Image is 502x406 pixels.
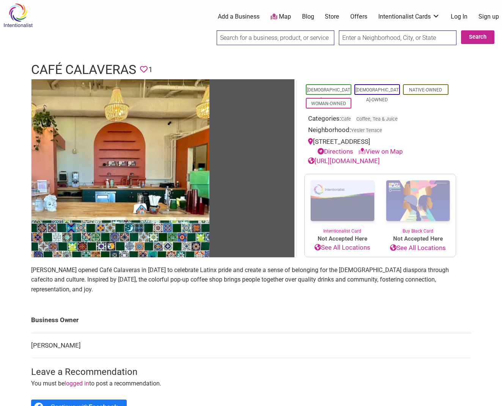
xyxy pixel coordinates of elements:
h3: Leave a Recommendation [31,366,471,379]
div: Neighborhood: [308,125,452,137]
a: [DEMOGRAPHIC_DATA]-Owned [356,87,399,102]
a: View on Map [359,148,403,155]
img: Intentionalist Card [305,174,380,228]
a: Woman-Owned [311,101,346,106]
a: See All Locations [305,243,380,253]
span: 1 [148,64,153,76]
a: Buy Black Card [380,174,456,235]
a: Blog [302,13,314,21]
img: Cafe Calaveras [31,79,209,257]
a: Map [271,13,291,21]
span: Not Accepted Here [305,234,380,243]
td: [PERSON_NAME] [31,333,471,358]
a: Intentionalist Card [305,174,380,234]
img: Buy Black Card [380,174,456,228]
p: You must be to post a recommendation. [31,379,471,389]
a: Log In [451,13,467,21]
p: [PERSON_NAME] opened Café Calaveras in [DATE] to celebrate Latinx pride and create a sense of bel... [31,265,471,294]
a: logged in [65,380,89,387]
td: Business Owner [31,308,471,333]
a: Directions [318,148,353,155]
a: See All Locations [380,243,456,253]
a: Offers [350,13,367,21]
button: Search [461,30,494,44]
a: Store [325,13,339,21]
a: [DEMOGRAPHIC_DATA]-Owned [307,87,350,102]
input: Search for a business, product, or service [217,30,334,45]
h1: Café Calaveras [31,61,136,79]
div: Categories: [308,114,452,126]
a: Native-Owned [409,87,442,93]
a: Coffee, Tea & Juice [356,116,398,122]
a: [URL][DOMAIN_NAME] [308,157,380,165]
a: Sign up [478,13,499,21]
a: Cafe [341,116,351,122]
a: Intentionalist Cards [378,13,440,21]
span: Not Accepted Here [380,234,456,243]
input: Enter a Neighborhood, City, or State [339,30,456,45]
span: Yesler Terrace [351,128,382,133]
div: [STREET_ADDRESS] [308,137,452,156]
a: Add a Business [218,13,260,21]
